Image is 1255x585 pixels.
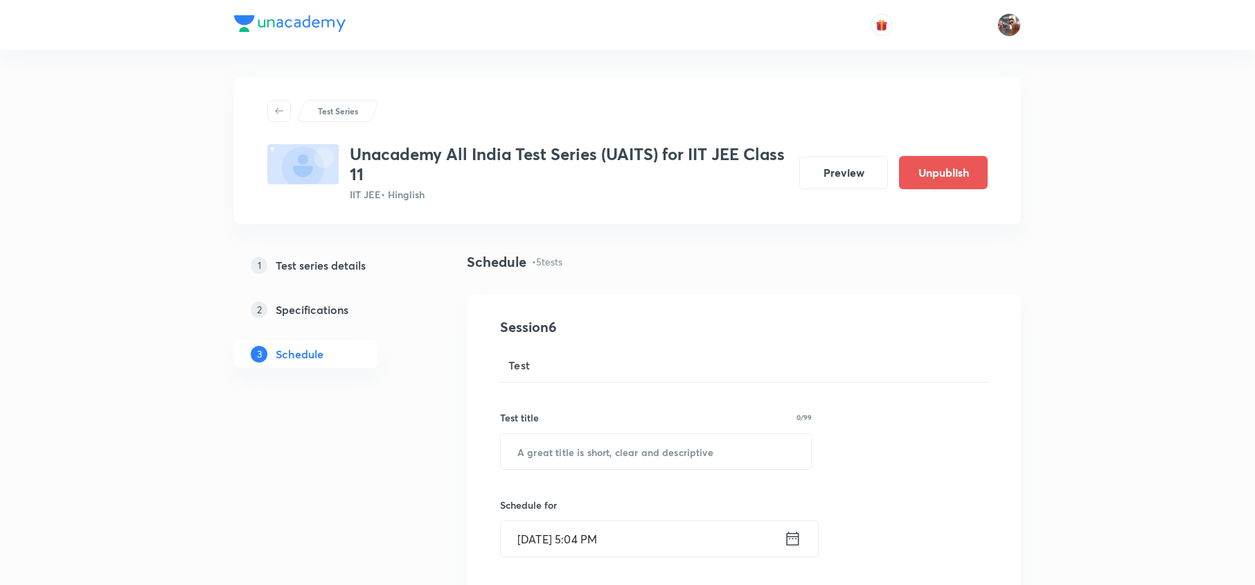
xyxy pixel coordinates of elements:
input: A great title is short, clear and descriptive [501,434,811,469]
p: IIT JEE • Hinglish [350,187,788,202]
h4: Schedule [467,252,526,272]
h5: Test series details [276,257,366,274]
p: 0/99 [796,414,812,421]
img: avatar [875,19,888,31]
h4: Session 6 [500,317,753,338]
p: • 5 tests [532,254,562,269]
p: Test Series [318,105,358,117]
h3: Unacademy All India Test Series (UAITS) for IIT JEE Class 11 [350,144,788,184]
button: Preview [799,156,888,189]
span: Test [508,357,531,374]
h6: Test title [500,410,539,425]
img: fallback-thumbnail.png [267,144,339,184]
button: Unpublish [899,156,988,189]
img: Company Logo [234,15,346,32]
h5: Schedule [276,346,323,363]
p: 1 [251,257,267,274]
p: 2 [251,302,267,318]
h6: Schedule for [500,498,812,512]
button: avatar [871,14,893,36]
h5: Specifications [276,302,348,318]
a: 2Specifications [234,296,422,324]
a: Company Logo [234,15,346,35]
a: 1Test series details [234,252,422,279]
p: 3 [251,346,267,363]
img: ABHISHEK KUMAR [997,13,1021,37]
